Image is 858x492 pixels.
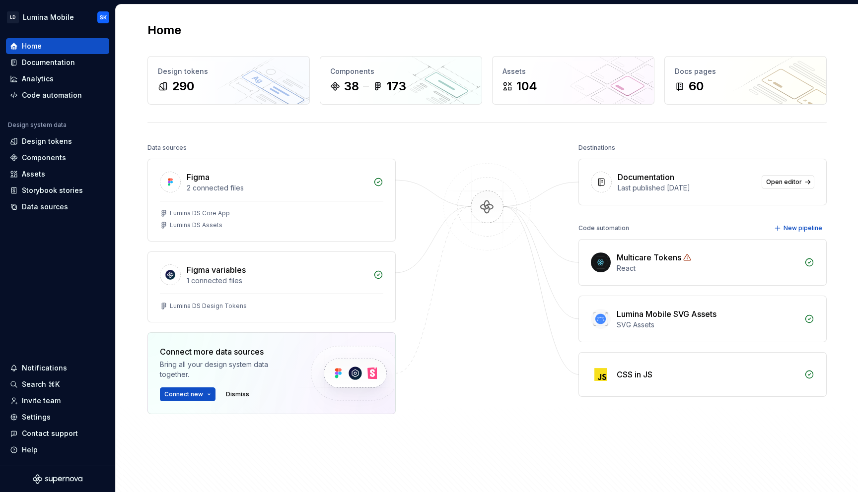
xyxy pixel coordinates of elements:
div: Figma variables [187,264,246,276]
a: Docs pages60 [664,56,827,105]
div: SVG Assets [617,320,798,330]
div: Docs pages [675,66,816,76]
div: Help [22,445,38,455]
div: Code automation [578,221,629,235]
div: 1 connected files [187,276,367,286]
div: SK [100,13,107,21]
a: Figma variables1 connected filesLumina DS Design Tokens [147,251,396,322]
div: Analytics [22,74,54,84]
a: Assets104 [492,56,654,105]
div: Figma [187,171,210,183]
div: 38 [344,78,359,94]
div: Settings [22,412,51,422]
div: Last published [DATE] [618,183,756,193]
a: Components38173 [320,56,482,105]
a: Open editor [762,175,814,189]
button: Contact support [6,426,109,441]
div: 173 [387,78,406,94]
button: Notifications [6,360,109,376]
span: Dismiss [226,390,249,398]
div: 60 [689,78,704,94]
div: Lumina DS Assets [170,221,222,229]
h2: Home [147,22,181,38]
a: Home [6,38,109,54]
div: Home [22,41,42,51]
div: Assets [502,66,644,76]
span: New pipeline [784,224,822,232]
a: Storybook stories [6,183,109,198]
a: Components [6,150,109,166]
div: React [617,263,798,273]
div: CSS in JS [617,369,652,380]
span: Connect new [164,390,203,398]
div: Invite team [22,396,61,406]
div: Design tokens [158,66,299,76]
div: Lumina Mobile SVG Assets [617,308,716,320]
div: LD [7,11,19,23]
div: Search ⌘K [22,379,60,389]
div: Code automation [22,90,82,100]
a: Design tokens [6,133,109,149]
div: Connect more data sources [160,346,294,358]
div: Storybook stories [22,185,83,195]
button: LDLumina MobileSK [2,6,113,28]
a: Figma2 connected filesLumina DS Core AppLumina DS Assets [147,159,396,242]
a: Analytics [6,71,109,87]
div: 2 connected files [187,183,367,193]
button: Help [6,442,109,458]
div: Lumina DS Core App [170,209,230,217]
div: Components [330,66,472,76]
div: Documentation [618,171,674,183]
div: Lumina Mobile [23,12,74,22]
div: Destinations [578,141,615,155]
a: Documentation [6,55,109,70]
button: Search ⌘K [6,376,109,392]
div: 104 [516,78,537,94]
div: Documentation [22,58,75,67]
div: 290 [172,78,194,94]
div: Components [22,153,66,163]
svg: Supernova Logo [33,474,82,484]
div: Multicare Tokens [617,251,681,263]
div: Contact support [22,429,78,438]
div: Data sources [22,202,68,212]
a: Data sources [6,199,109,215]
a: Invite team [6,393,109,409]
div: Design system data [8,121,67,129]
a: Settings [6,409,109,425]
a: Code automation [6,87,109,103]
a: Assets [6,166,109,182]
div: Notifications [22,363,67,373]
button: Dismiss [221,387,254,401]
div: Lumina DS Design Tokens [170,302,247,310]
div: Bring all your design system data together. [160,360,294,379]
button: Connect new [160,387,215,401]
span: Open editor [766,178,802,186]
div: Design tokens [22,136,72,146]
div: Assets [22,169,45,179]
div: Data sources [147,141,187,155]
button: New pipeline [771,221,827,235]
a: Design tokens290 [147,56,310,105]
